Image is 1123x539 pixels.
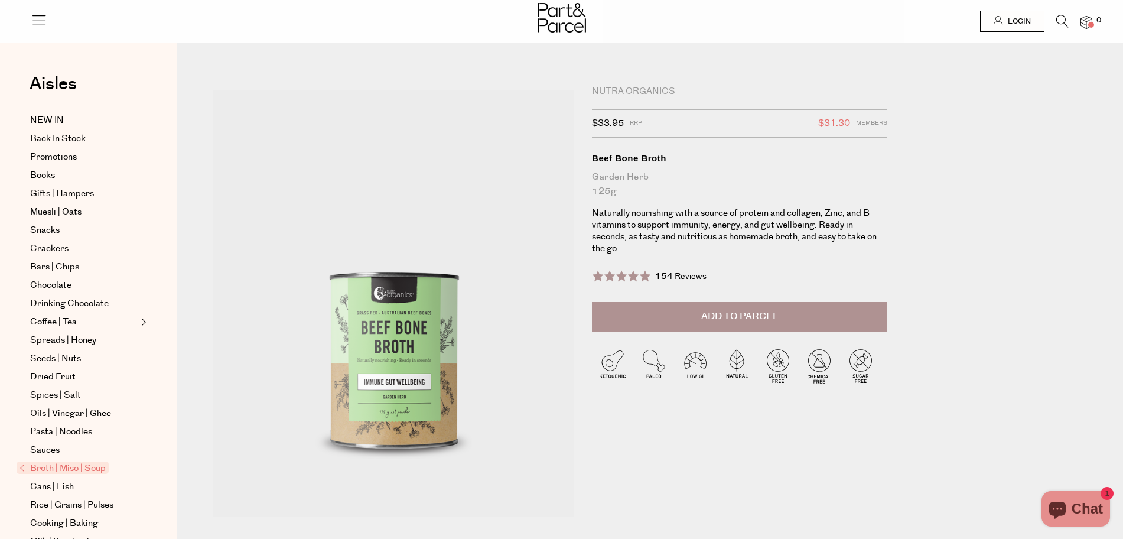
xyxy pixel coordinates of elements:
span: RRP [630,116,642,131]
span: Bars | Chips [30,260,79,274]
div: Garden Herb 125g [592,170,887,199]
a: Sauces [30,443,138,457]
a: Snacks [30,223,138,238]
span: Dried Fruit [30,370,76,384]
span: Rice | Grains | Pulses [30,498,113,512]
span: Spices | Salt [30,388,81,402]
img: P_P-ICONS-Live_Bec_V11_Low_Gi.svg [675,345,716,387]
span: NEW IN [30,113,64,128]
div: Beef Bone Broth [592,152,887,164]
span: Aisles [30,71,77,97]
img: P_P-ICONS-Live_Bec_V11_Paleo.svg [633,345,675,387]
a: Spreads | Honey [30,333,138,348]
a: Aisles [30,75,77,105]
a: NEW IN [30,113,138,128]
a: Broth | Miso | Soup [19,462,138,476]
a: Bars | Chips [30,260,138,274]
a: Dried Fruit [30,370,138,384]
a: Oils | Vinegar | Ghee [30,407,138,421]
img: Part&Parcel [538,3,586,33]
span: Spreads | Honey [30,333,96,348]
span: Chocolate [30,278,71,293]
img: P_P-ICONS-Live_Bec_V11_Chemical_Free.svg [799,345,840,387]
span: Back In Stock [30,132,86,146]
span: Broth | Miso | Soup [17,462,109,474]
a: Muesli | Oats [30,205,138,219]
a: Chocolate [30,278,138,293]
button: Add to Parcel [592,302,887,332]
img: P_P-ICONS-Live_Bec_V11_Gluten_Free.svg [757,345,799,387]
img: Beef Bone Broth [213,90,574,517]
span: Books [30,168,55,183]
span: Muesli | Oats [30,205,82,219]
span: Cans | Fish [30,480,74,494]
a: Drinking Chocolate [30,297,138,311]
span: $33.95 [592,116,624,131]
a: Spices | Salt [30,388,138,402]
a: Promotions [30,150,138,164]
span: Sauces [30,443,60,457]
span: Members [856,116,887,131]
span: Gifts | Hampers [30,187,94,201]
img: P_P-ICONS-Live_Bec_V11_Sugar_Free.svg [840,345,881,387]
span: Promotions [30,150,77,164]
a: Coffee | Tea [30,315,138,329]
span: 154 Reviews [655,271,707,283]
span: 0 [1093,15,1104,26]
inbox-online-store-chat: Shopify online store chat [1038,491,1114,530]
span: Drinking Chocolate [30,297,109,311]
span: Oils | Vinegar | Ghee [30,407,111,421]
span: Cooking | Baking [30,517,98,531]
div: Nutra Organics [592,86,887,98]
span: $31.30 [818,116,850,131]
span: Login [1005,17,1031,27]
p: Naturally nourishing with a source of protein and collagen, Zinc, and B vitamins to support immun... [592,207,887,255]
a: Pasta | Noodles [30,425,138,439]
span: Seeds | Nuts [30,352,81,366]
span: Pasta | Noodles [30,425,92,439]
a: Books [30,168,138,183]
span: Snacks [30,223,60,238]
span: Crackers [30,242,69,256]
button: Expand/Collapse Coffee | Tea [138,315,147,329]
a: Cans | Fish [30,480,138,494]
img: P_P-ICONS-Live_Bec_V11_Natural.svg [716,345,757,387]
a: Rice | Grains | Pulses [30,498,138,512]
a: Back In Stock [30,132,138,146]
span: Coffee | Tea [30,315,77,329]
a: Seeds | Nuts [30,352,138,366]
a: Cooking | Baking [30,517,138,531]
a: Gifts | Hampers [30,187,138,201]
a: 0 [1080,16,1092,28]
a: Crackers [30,242,138,256]
img: P_P-ICONS-Live_Bec_V11_Ketogenic.svg [592,345,633,387]
a: Login [980,11,1044,32]
span: Add to Parcel [701,310,779,323]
